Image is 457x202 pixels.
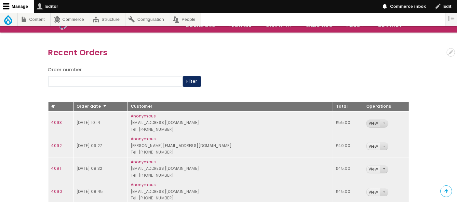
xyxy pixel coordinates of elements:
td: £45.00 [333,157,363,180]
a: Content [18,13,50,26]
td: [PERSON_NAME][EMAIL_ADDRESS][DOMAIN_NAME] Tel: [PHONE_NUMBER] [128,134,333,157]
a: People [170,13,201,26]
a: 4091 [51,166,61,171]
a: View [367,166,380,173]
label: Order number [48,66,82,74]
a: 4092 [51,143,62,148]
th: Customer [128,102,333,112]
a: Structure [90,13,126,26]
button: Filter [183,76,201,87]
time: [DATE] 10:14 [76,120,101,125]
button: Vertical orientation [446,13,457,24]
td: £40.00 [333,134,363,157]
a: 4090 [51,189,62,194]
td: [EMAIL_ADDRESS][DOMAIN_NAME] Tel: [PHONE_NUMBER] [128,111,333,134]
td: £55.00 [333,111,363,134]
th: Total [333,102,363,112]
a: Order date [76,103,107,109]
a: Anonymous [131,136,156,141]
a: 4093 [51,120,62,125]
time: [DATE] 09:27 [76,143,102,148]
a: View [367,142,380,150]
a: Anonymous [131,113,156,119]
a: Configuration [126,13,170,26]
th: # [48,102,73,112]
td: [EMAIL_ADDRESS][DOMAIN_NAME] Tel: [PHONE_NUMBER] [128,157,333,180]
a: Anonymous [131,159,156,165]
a: View [367,120,380,127]
a: Commerce [51,13,89,26]
th: Operations [363,102,409,112]
time: [DATE] 08:32 [76,166,102,171]
a: Anonymous [131,182,156,187]
button: Open configuration options [447,48,455,57]
time: [DATE] 08:45 [76,189,103,194]
h3: Recent Orders [48,46,409,59]
a: View [367,188,380,196]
